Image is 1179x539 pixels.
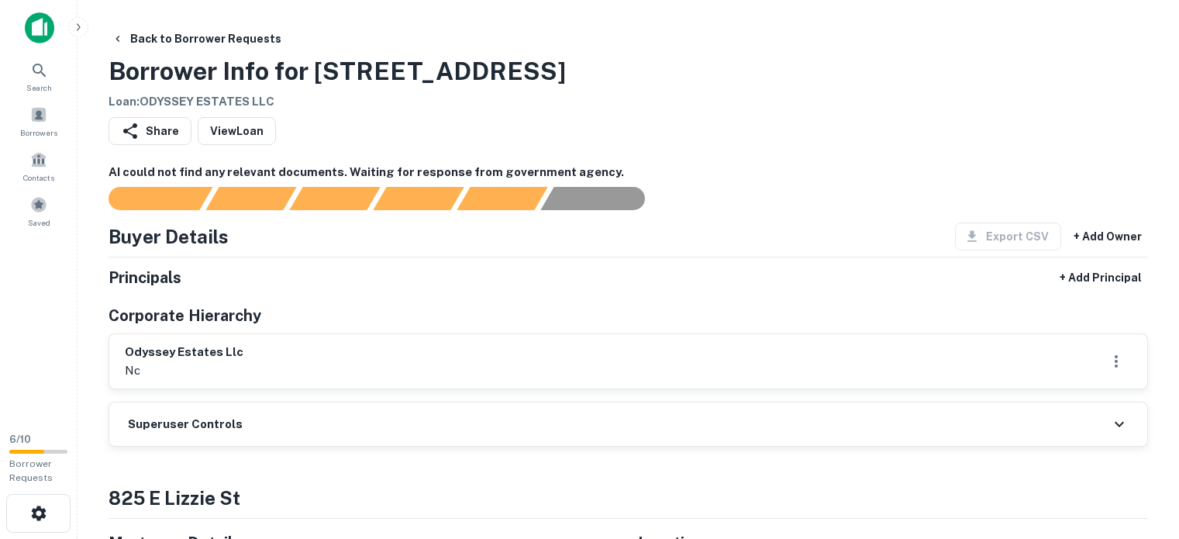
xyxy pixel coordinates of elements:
[25,12,54,43] img: capitalize-icon.png
[28,216,50,229] span: Saved
[9,434,31,445] span: 6 / 10
[128,416,243,434] h6: Superuser Controls
[90,187,206,210] div: Sending borrower request to AI...
[5,55,73,97] a: Search
[205,187,296,210] div: Your request is received and processing...
[125,344,243,361] h6: odyssey estates llc
[109,93,566,111] h6: Loan : ODYSSEY ESTATES LLC
[541,187,664,210] div: AI fulfillment process complete.
[26,81,52,94] span: Search
[5,145,73,187] a: Contacts
[198,117,276,145] a: ViewLoan
[109,117,191,145] button: Share
[109,484,1148,512] h4: 825 e lizzie st
[289,187,380,210] div: Documents found, AI parsing details...
[5,190,73,232] a: Saved
[125,361,243,380] p: nc
[23,171,54,184] span: Contacts
[109,304,261,327] h5: Corporate Hierarchy
[109,53,566,90] h3: Borrower Info for [STREET_ADDRESS]
[1067,223,1148,250] button: + Add Owner
[1053,264,1148,292] button: + Add Principal
[20,126,57,139] span: Borrowers
[373,187,464,210] div: Principals found, AI now looking for contact information...
[105,25,288,53] button: Back to Borrower Requests
[457,187,547,210] div: Principals found, still searching for contact information. This may take time...
[109,266,181,289] h5: Principals
[9,458,53,483] span: Borrower Requests
[5,100,73,142] a: Borrowers
[109,164,1148,181] h6: AI could not find any relevant documents. Waiting for response from government agency.
[109,223,229,250] h4: Buyer Details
